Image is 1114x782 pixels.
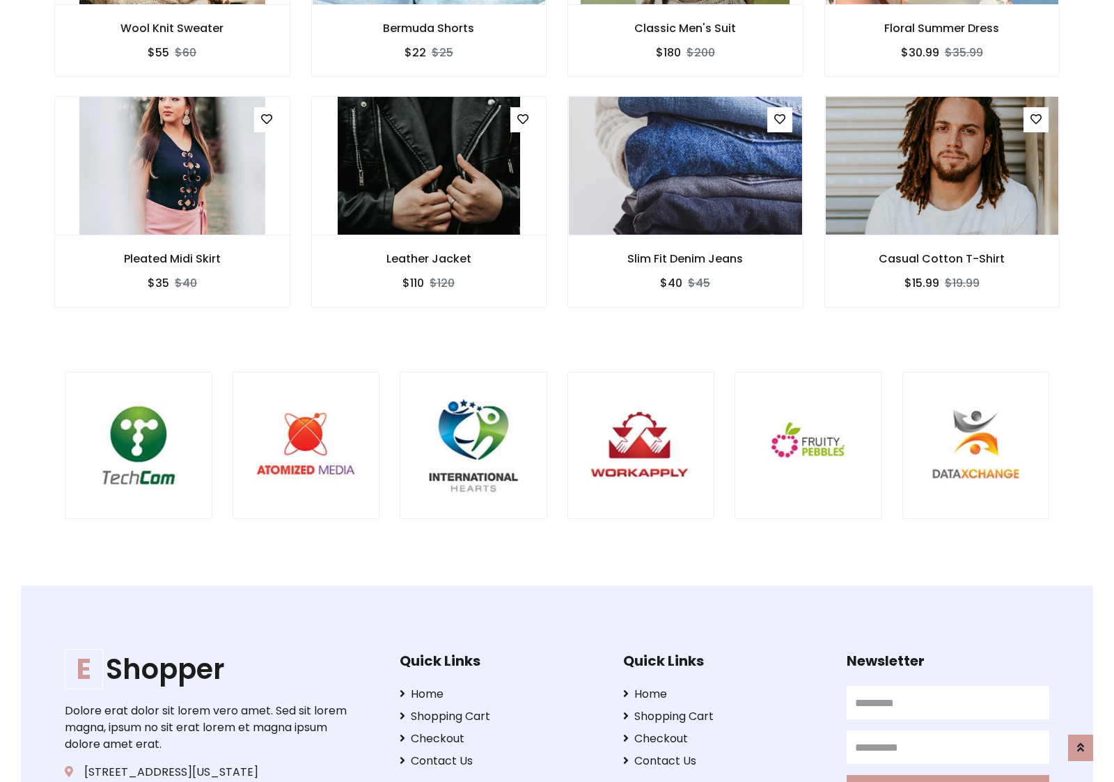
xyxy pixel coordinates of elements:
del: $19.99 [945,275,980,291]
h6: $110 [402,276,424,290]
a: EShopper [65,652,356,686]
h6: $55 [148,46,169,59]
span: E [65,649,103,689]
h6: $22 [405,46,426,59]
p: [STREET_ADDRESS][US_STATE] [65,764,356,781]
h6: $180 [656,46,681,59]
a: Checkout [623,730,826,747]
h6: Floral Summer Dress [825,22,1060,35]
h5: Quick Links [400,652,602,669]
h6: Wool Knit Sweater [55,22,290,35]
del: $200 [687,45,715,61]
del: $40 [175,275,197,291]
a: Shopping Cart [400,708,602,725]
del: $60 [175,45,196,61]
h6: Casual Cotton T-Shirt [825,252,1060,265]
h6: Pleated Midi Skirt [55,252,290,265]
a: Shopping Cart [623,708,826,725]
h6: $15.99 [904,276,939,290]
del: $45 [688,275,710,291]
h6: Slim Fit Denim Jeans [568,252,803,265]
h6: $40 [660,276,682,290]
a: Contact Us [623,753,826,769]
a: Contact Us [400,753,602,769]
h5: Newsletter [847,652,1049,669]
h6: Leather Jacket [312,252,547,265]
p: Dolore erat dolor sit lorem vero amet. Sed sit lorem magna, ipsum no sit erat lorem et magna ipsu... [65,703,356,753]
h6: Bermuda Shorts [312,22,547,35]
del: $35.99 [945,45,983,61]
h6: $30.99 [901,46,939,59]
h1: Shopper [65,652,356,686]
a: Home [623,686,826,703]
h6: Classic Men's Suit [568,22,803,35]
h5: Quick Links [623,652,826,669]
del: $25 [432,45,453,61]
a: Checkout [400,730,602,747]
h6: $35 [148,276,169,290]
a: Home [400,686,602,703]
del: $120 [430,275,455,291]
